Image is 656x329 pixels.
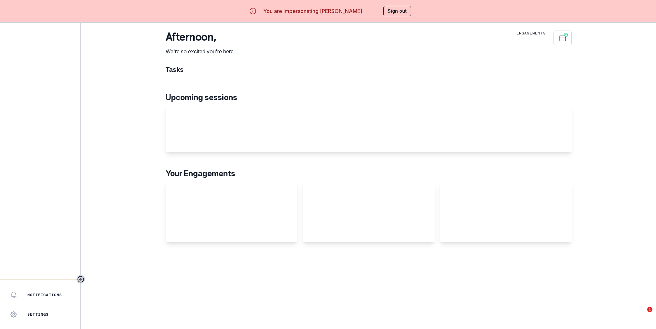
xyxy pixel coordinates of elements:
[647,307,652,312] span: 1
[166,66,572,73] h1: Tasks
[263,7,362,15] p: You are impersonating [PERSON_NAME]
[553,31,572,45] button: Schedule Sessions
[166,168,572,179] p: Your Engagements
[516,31,548,36] p: Engagements:
[76,275,85,283] button: Toggle sidebar
[166,47,235,55] p: We're so excited you're here.
[166,31,235,44] p: afternoon ,
[27,292,62,297] p: Notifications
[166,92,572,103] p: Upcoming sessions
[634,307,649,322] iframe: Intercom live chat
[383,6,411,16] button: Sign out
[27,312,49,317] p: Settings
